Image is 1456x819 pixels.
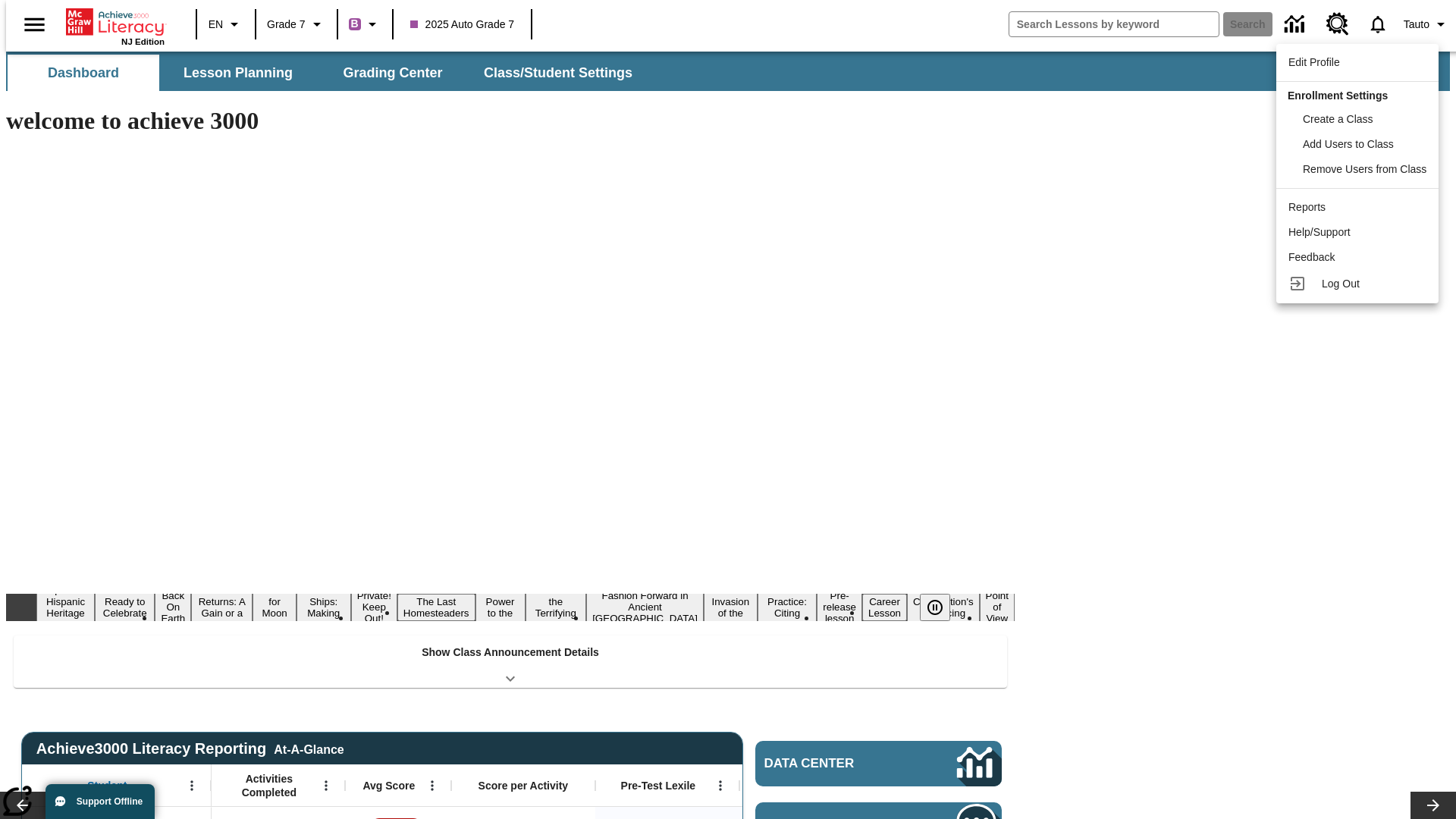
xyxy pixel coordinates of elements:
[1303,113,1373,125] span: Create a Class
[1303,163,1426,175] span: Remove Users from Class
[1322,278,1360,290] span: Log Out
[1288,201,1326,213] span: Reports
[1288,56,1340,68] span: Edit Profile
[6,12,221,26] body: Maximum 600 characters Press Escape to exit toolbar Press Alt + F10 to reach toolbar
[1303,138,1394,150] span: Add Users to Class
[1288,89,1388,102] span: Enrollment Settings
[1288,226,1351,238] span: Help/Support
[1288,251,1335,263] span: Feedback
